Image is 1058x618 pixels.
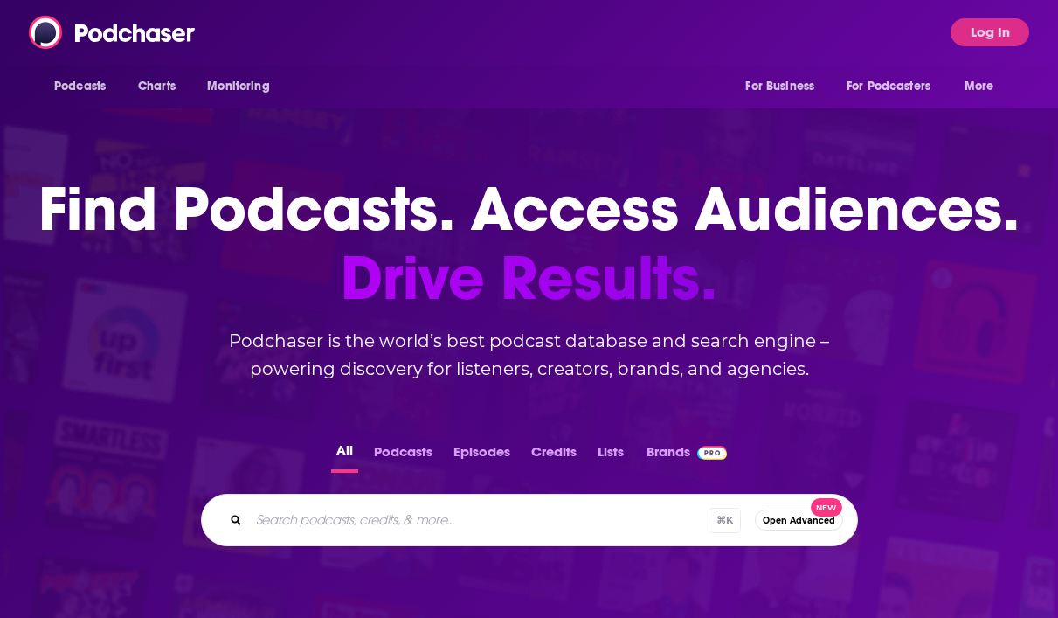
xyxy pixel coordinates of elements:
[38,244,1020,313] span: Drive Results.
[763,516,835,525] span: Open Advanced
[29,16,197,49] img: Podchaser - Follow, Share and Rate Podcasts
[448,439,515,473] button: Episodes
[965,74,994,99] span: More
[249,506,709,534] input: Search podcasts, credits, & more...
[138,74,176,99] span: Charts
[733,70,836,103] button: open menu
[647,439,728,473] a: BrandsPodchaser Pro
[811,498,842,517] span: New
[42,70,128,103] button: open menu
[697,446,728,460] img: Podchaser Pro
[331,439,358,473] button: All
[180,327,879,383] h2: Podchaser is the world’s best podcast database and search engine – powering discovery for listene...
[952,70,1016,103] button: open menu
[201,494,858,546] div: Search podcasts, credits, & more...
[755,510,843,531] button: Open AdvancedNew
[745,74,814,99] span: For Business
[709,508,741,533] span: ⌘ K
[835,70,956,103] button: open menu
[847,74,930,99] span: For Podcasters
[207,74,269,99] span: Monitoring
[951,18,1029,46] button: Log In
[127,70,186,103] a: Charts
[369,439,438,473] button: Podcasts
[592,439,629,473] button: Lists
[526,439,582,473] button: Credits
[195,70,292,103] button: open menu
[54,74,106,99] span: Podcasts
[38,175,1020,313] h1: Find Podcasts. Access Audiences.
